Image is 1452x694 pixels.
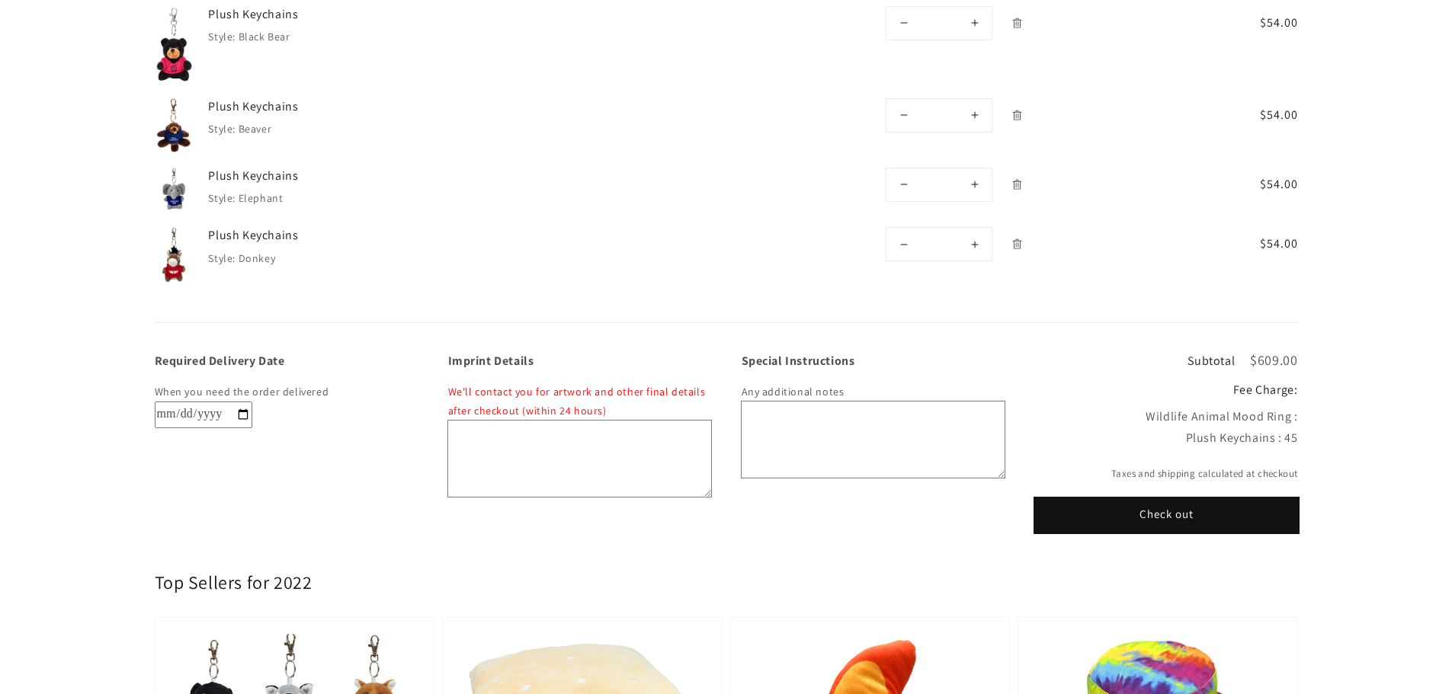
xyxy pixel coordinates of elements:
dd: Elephant [239,191,284,205]
img: Plush Keychains [155,168,194,213]
div: Plush Keychains : 45 [1035,427,1298,449]
h3: Subtotal [1188,355,1235,367]
dd: Donkey [239,251,276,265]
a: Plush Keychains [208,168,437,184]
input: Quantity for Plush Keychains [921,168,957,201]
input: Quantity for Plush Keychains [921,228,957,261]
dt: Style: [208,122,236,136]
small: Taxes and shipping calculated at checkout [1035,466,1298,481]
span: $54.00 [1204,106,1298,124]
a: Plush Keychains [208,227,437,244]
dt: Style: [208,191,236,205]
h2: Top Sellers for 2022 [155,571,313,594]
label: Imprint Details [448,353,711,367]
label: Special Instructions [742,353,1005,367]
h2: Fee Charge: [1035,382,1298,398]
p: We'll contact you for artwork and other final details after checkout (within 24 hours) [448,382,711,421]
a: Remove Plush Keychains - Beaver [1004,102,1031,129]
div: Wildlife Animal Mood Ring : [1035,406,1298,428]
p: $609.00 [1250,353,1297,367]
dd: Beaver [239,122,272,136]
dt: Style: [208,251,236,265]
input: Quantity for Plush Keychains [921,99,957,132]
span: $54.00 [1204,235,1298,253]
dd: Black Bear [239,30,290,43]
a: Plush Keychains [208,6,437,23]
img: Plush Keychains [155,6,194,83]
span: $54.00 [1204,14,1298,32]
label: Required Delivery Date [155,353,418,367]
input: Quantity for Plush Keychains [921,7,957,40]
a: Remove Plush Keychains - Elephant [1004,171,1031,198]
p: When you need the order delivered [155,382,418,401]
p: Any additional notes [742,382,1005,401]
a: Remove Plush Keychains - Donkey [1004,231,1031,257]
span: $54.00 [1204,175,1298,193]
img: Plush Keychains [155,98,194,152]
dt: Style: [208,30,236,43]
a: Remove Plush Keychains - Black Bear [1004,10,1031,37]
a: Plush Keychains [208,98,437,115]
button: Check out [1035,498,1298,532]
img: Plush Keychains [155,227,194,284]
